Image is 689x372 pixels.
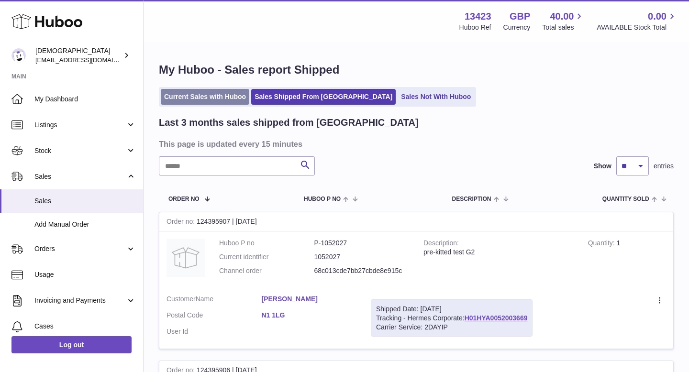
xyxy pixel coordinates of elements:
[304,196,341,202] span: Huboo P no
[34,95,136,104] span: My Dashboard
[168,196,200,202] span: Order No
[654,162,674,171] span: entries
[542,23,585,32] span: Total sales
[35,46,122,65] div: [DEMOGRAPHIC_DATA]
[371,299,533,337] div: Tracking - Hermes Corporate:
[602,196,649,202] span: Quantity Sold
[34,244,126,253] span: Orders
[542,10,585,32] a: 40.00 Total sales
[594,162,611,171] label: Show
[34,146,126,155] span: Stock
[161,89,249,105] a: Current Sales with Huboo
[314,239,410,248] dd: P-1052027
[452,196,491,202] span: Description
[167,218,197,228] strong: Order no
[588,239,617,249] strong: Quantity
[167,295,262,306] dt: Name
[550,10,574,23] span: 40.00
[423,239,459,249] strong: Description
[459,23,491,32] div: Huboo Ref
[35,56,141,64] span: [EMAIL_ADDRESS][DOMAIN_NAME]
[314,252,410,262] dd: 1052027
[34,270,136,279] span: Usage
[167,311,262,322] dt: Postal Code
[34,172,126,181] span: Sales
[423,248,574,257] div: pre-kitted test G2
[510,10,530,23] strong: GBP
[597,23,678,32] span: AVAILABLE Stock Total
[398,89,474,105] a: Sales Not With Huboo
[465,314,528,322] a: H01HYA0052003669
[34,197,136,206] span: Sales
[219,252,314,262] dt: Current identifier
[11,48,26,63] img: olgazyuz@outlook.com
[219,239,314,248] dt: Huboo P no
[465,10,491,23] strong: 13423
[503,23,531,32] div: Currency
[159,212,673,231] div: 124395907 | [DATE]
[34,322,136,331] span: Cases
[597,10,678,32] a: 0.00 AVAILABLE Stock Total
[262,295,357,304] a: [PERSON_NAME]
[159,62,674,77] h1: My Huboo - Sales report Shipped
[648,10,667,23] span: 0.00
[34,220,136,229] span: Add Manual Order
[34,120,126,130] span: Listings
[11,336,132,353] a: Log out
[581,231,673,287] td: 1
[314,266,410,275] dd: 68c013cde7bb27cbde8e915c
[376,323,527,332] div: Carrier Service: 2DAYIP
[219,266,314,275] dt: Channel order
[262,311,357,320] a: N1 1LG
[159,139,671,149] h3: This page is updated every 15 minutes
[34,296,126,305] span: Invoicing and Payments
[251,89,396,105] a: Sales Shipped From [GEOGRAPHIC_DATA]
[159,116,419,129] h2: Last 3 months sales shipped from [GEOGRAPHIC_DATA]
[167,295,196,303] span: Customer
[376,305,527,314] div: Shipped Date: [DATE]
[167,239,205,277] img: no-photo.jpg
[167,327,262,336] dt: User Id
